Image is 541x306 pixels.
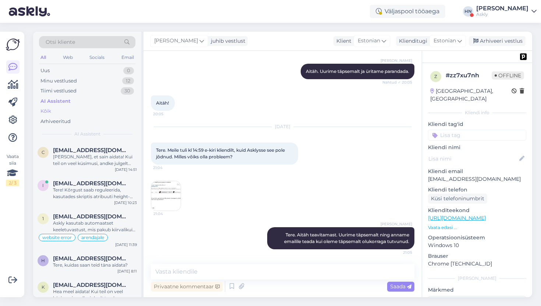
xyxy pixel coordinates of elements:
div: HN [463,6,473,17]
div: Arhiveeritud [40,118,71,125]
div: Klient [333,37,351,45]
div: juhib vestlust [208,37,245,45]
p: Kliendi tag'id [428,120,526,128]
p: [EMAIL_ADDRESS][DOMAIN_NAME] [428,175,526,183]
div: Kõik [40,108,51,115]
span: 21:05 [385,250,412,255]
span: Tere. Meile tuli kl 14:59 e-kiri kliendilt, kuid Asklysse see pole jõdnud. Milles võiks olla prob... [156,147,286,159]
span: 20:05 [153,111,181,117]
div: Väljaspool tööaega [370,5,445,18]
div: [PERSON_NAME], et sain aidata! Kui teil on veel küsimusi, andke julgelt teada. [53,154,137,167]
div: Hea meel aidata! Kui teil on veel küsimusi, andke julgelt teada. [53,288,137,302]
span: AI Assistent [74,131,100,137]
img: Attachment [151,181,181,211]
span: hallikindrek@gmail.com [53,255,130,262]
div: Klienditugi [396,37,427,45]
span: 123@gmail.com [53,213,130,220]
span: Offline [492,71,524,80]
p: Chrome [TECHNICAL_ID] [428,260,526,268]
div: Email [120,53,135,62]
div: [DATE] 8:11 [117,268,137,274]
div: [DATE] 11:39 [115,242,137,247]
div: [DATE] 10:23 [114,200,137,205]
span: [PERSON_NAME] [381,58,412,63]
span: info@sportland.ee [53,180,130,187]
span: 21:04 [153,211,181,217]
div: Küsi telefoninumbrit [428,194,487,204]
img: pd [520,53,527,60]
span: Aitäh. Uurime täpsemalt ja üritame parandada. [306,68,409,74]
div: Tiimi vestlused [40,87,77,95]
span: Tere. Aitäh teavitamast. Uurime täpsemalt ning anname emailile teada kui oleme täpsemalt olukorra... [284,232,410,244]
div: Kliendi info [428,109,526,116]
p: Kliendi nimi [428,144,526,151]
div: 2 / 3 [6,180,19,186]
div: Minu vestlused [40,77,77,85]
span: kristiina.vanari@rahvaraamat.ee [53,282,130,288]
span: [PERSON_NAME] [154,37,198,45]
span: Estonian [434,37,456,45]
span: Saada [390,283,411,290]
p: Kliendi email [428,168,526,175]
span: Estonian [358,37,380,45]
input: Lisa tag [428,130,526,141]
div: Vaata siia [6,153,19,186]
p: Brauser [428,252,526,260]
span: carol.lauraa@gmail.com [53,147,130,154]
div: AI Assistent [40,98,71,105]
div: Uus [40,67,50,74]
div: Askly kasutab automaatset keeletuvastust, mis pakub kiirvalikuid viies keeles juhuks, kui süsteem... [53,220,137,233]
div: [GEOGRAPHIC_DATA], [GEOGRAPHIC_DATA] [430,87,512,103]
div: Tere! Kõrgust saab reguleerida, kasutades skriptis atribuuti height-offset: <script src=[URL][DOM... [53,187,137,200]
div: # zz7xu7nh [446,71,492,80]
span: Aitäh! [156,100,169,106]
div: Arhiveeri vestlus [469,36,526,46]
input: Lisa nimi [428,155,518,163]
div: [DATE] 14:51 [115,167,137,172]
div: [DATE] [151,123,414,130]
span: i [42,183,44,188]
div: 0 [123,67,134,74]
div: Privaatne kommentaar [151,282,223,292]
div: 12 [122,77,134,85]
div: [PERSON_NAME] [476,6,528,11]
p: Operatsioonisüsteem [428,234,526,242]
span: h [41,258,45,263]
p: Kliendi telefon [428,186,526,194]
span: [PERSON_NAME] [381,221,412,227]
span: Otsi kliente [46,38,75,46]
span: website error [42,235,72,240]
a: [URL][DOMAIN_NAME] [428,215,486,221]
p: Klienditeekond [428,207,526,214]
span: z [434,74,437,79]
span: Nähtud ✓ 20:05 [382,80,412,85]
div: Socials [88,53,106,62]
span: 21:04 [153,165,181,170]
div: [PERSON_NAME] [428,275,526,282]
span: c [42,150,45,155]
div: Askly [476,11,528,17]
div: Tere, kuidas saan teid täna aidata? [53,262,137,268]
a: [PERSON_NAME]Askly [476,6,537,17]
img: Askly Logo [6,38,20,52]
p: Vaata edasi ... [428,224,526,231]
span: arendajale [81,235,104,240]
div: Web [61,53,74,62]
p: Märkmed [428,286,526,294]
span: 1 [42,216,44,221]
div: All [39,53,47,62]
p: Windows 10 [428,242,526,249]
div: 30 [121,87,134,95]
span: k [42,284,45,290]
